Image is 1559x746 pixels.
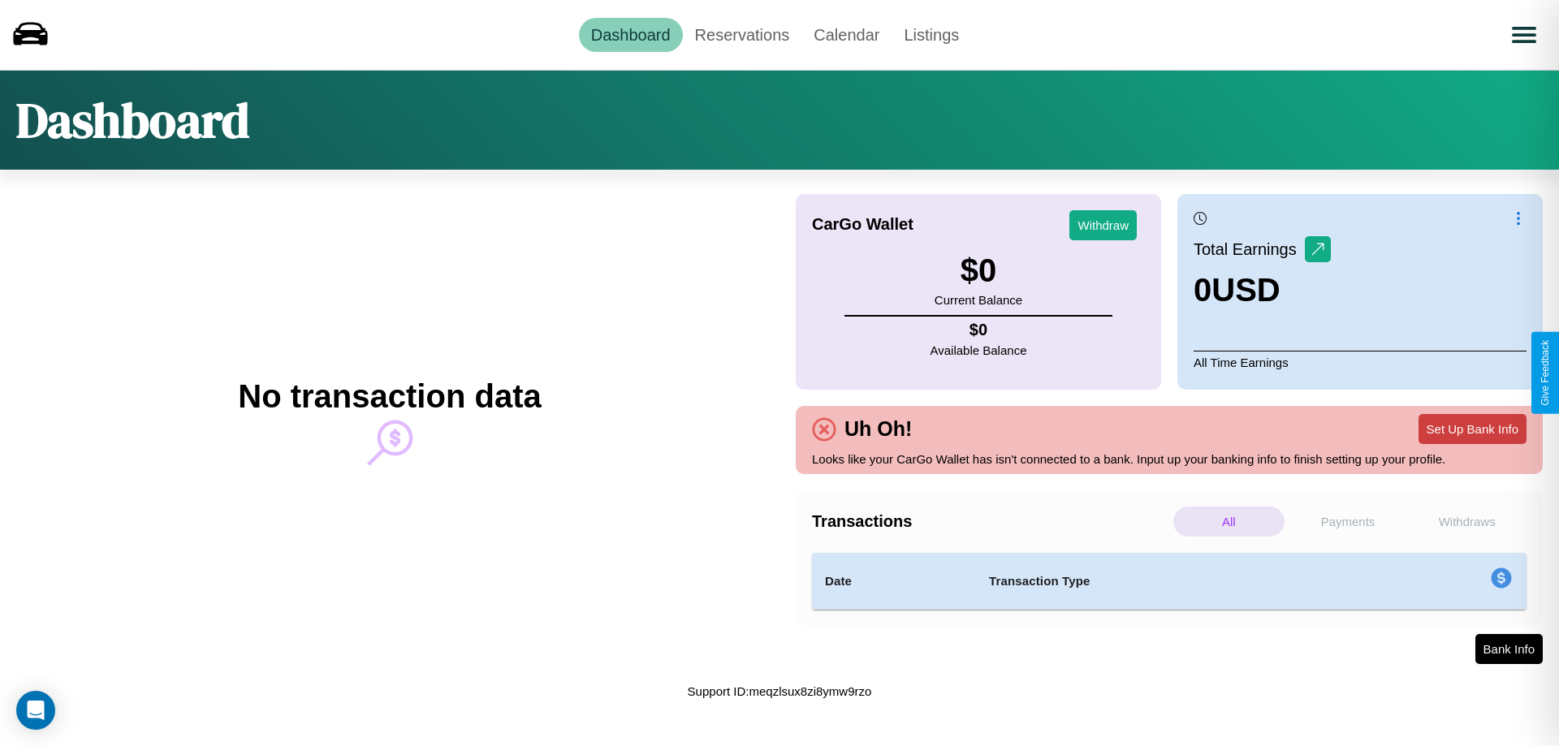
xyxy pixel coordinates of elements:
[812,553,1527,610] table: simple table
[931,339,1027,361] p: Available Balance
[1173,507,1285,537] p: All
[1411,507,1522,537] p: Withdraws
[1194,272,1331,308] h3: 0 USD
[16,691,55,730] div: Open Intercom Messenger
[812,512,1169,531] h4: Transactions
[1293,507,1404,537] p: Payments
[1501,12,1547,58] button: Open menu
[1069,210,1137,240] button: Withdraw
[801,18,892,52] a: Calendar
[688,680,872,702] p: Support ID: meqzlsux8zi8ymw9rzo
[16,87,249,153] h1: Dashboard
[935,252,1022,289] h3: $ 0
[1194,351,1527,373] p: All Time Earnings
[935,289,1022,311] p: Current Balance
[683,18,802,52] a: Reservations
[1194,235,1305,264] p: Total Earnings
[812,448,1527,470] p: Looks like your CarGo Wallet has isn't connected to a bank. Input up your banking info to finish ...
[238,378,541,415] h2: No transaction data
[892,18,971,52] a: Listings
[989,571,1358,591] h4: Transaction Type
[812,215,913,234] h4: CarGo Wallet
[1540,340,1551,406] div: Give Feedback
[931,321,1027,339] h4: $ 0
[836,417,920,441] h4: Uh Oh!
[1419,414,1527,444] button: Set Up Bank Info
[825,571,963,591] h4: Date
[1475,634,1543,664] button: Bank Info
[579,18,683,52] a: Dashboard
